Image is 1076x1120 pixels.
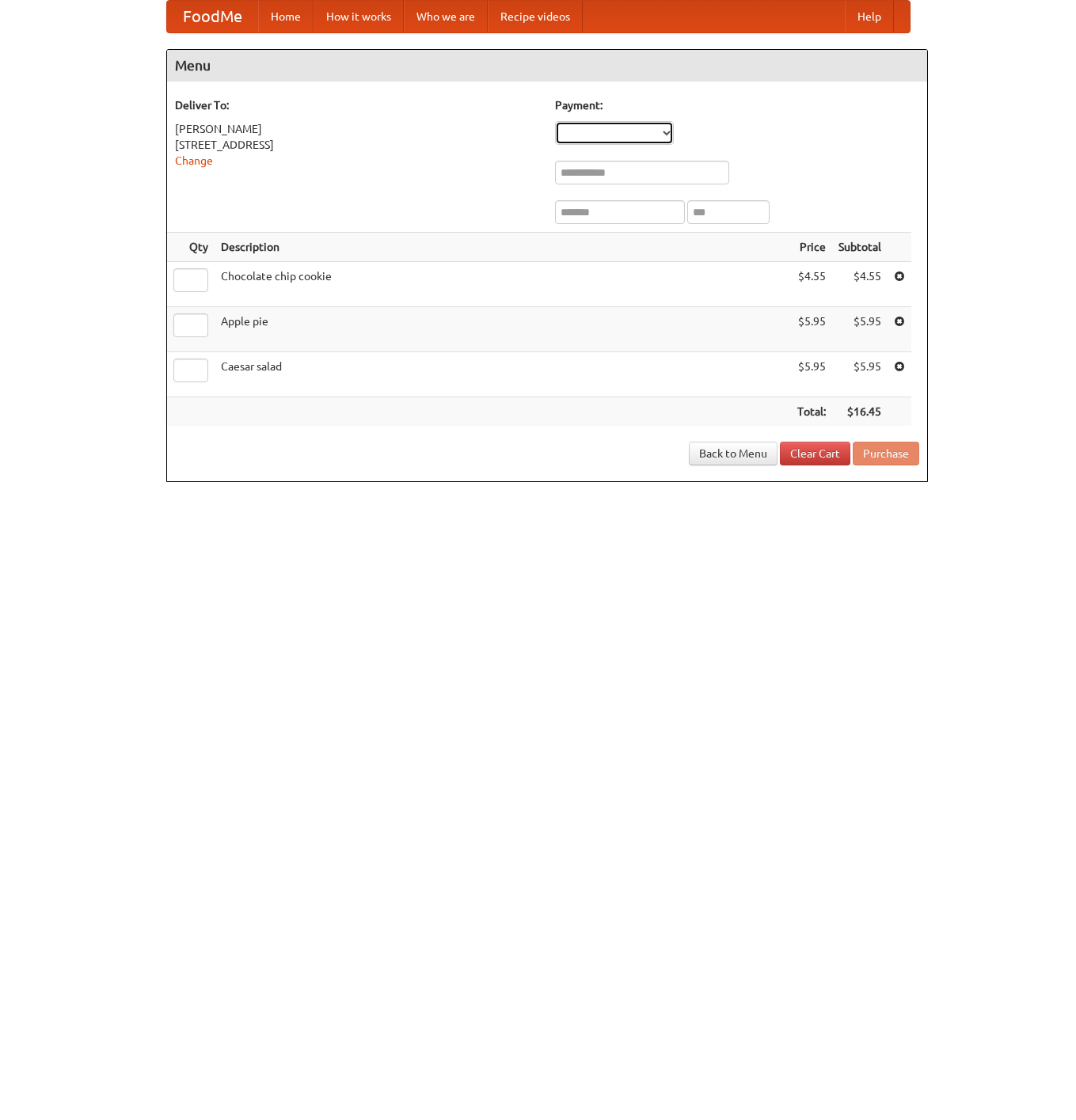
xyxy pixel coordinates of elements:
h5: Payment: [555,97,919,113]
td: Caesar salad [215,352,791,397]
h4: Menu [167,50,927,82]
th: $16.45 [832,397,888,427]
td: $5.95 [791,352,832,397]
td: Apple pie [215,307,791,352]
h5: Deliver To: [175,97,539,113]
a: Home [258,1,314,32]
div: [STREET_ADDRESS] [175,137,539,153]
td: $4.55 [791,262,832,307]
th: Total: [791,397,832,427]
div: [PERSON_NAME] [175,121,539,137]
td: $5.95 [832,352,888,397]
a: Recipe videos [488,1,583,32]
a: Help [845,1,894,32]
th: Description [215,233,791,262]
td: $5.95 [832,307,888,352]
td: Chocolate chip cookie [215,262,791,307]
button: Purchase [853,442,919,465]
th: Qty [167,233,215,262]
th: Subtotal [832,233,888,262]
a: Back to Menu [689,442,778,465]
a: Who we are [404,1,488,32]
a: Clear Cart [780,442,850,465]
th: Price [791,233,832,262]
td: $5.95 [791,307,832,352]
td: $4.55 [832,262,888,307]
a: How it works [314,1,404,32]
a: FoodMe [167,1,258,32]
a: Change [175,154,213,167]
